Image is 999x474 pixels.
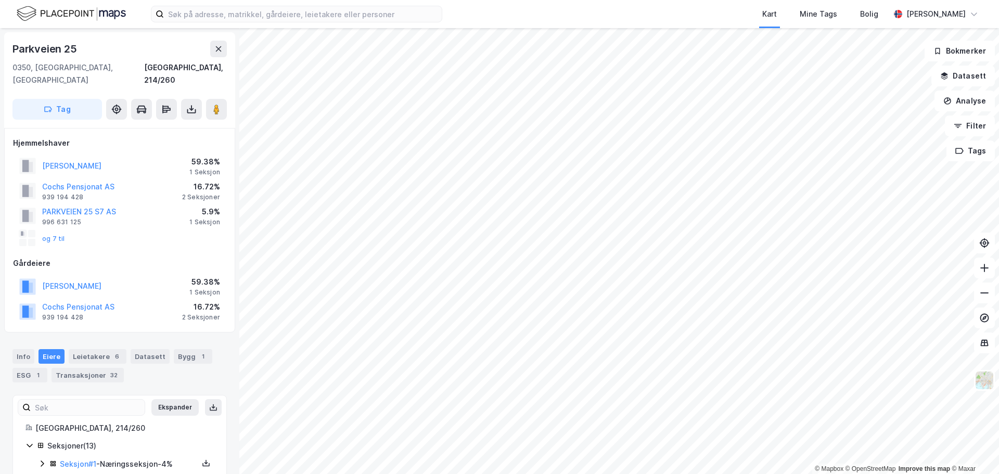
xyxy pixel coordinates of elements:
div: Kart [762,8,777,20]
button: Tags [946,140,995,161]
div: 2 Seksjoner [182,313,220,322]
a: Improve this map [899,465,950,472]
div: ESG [12,368,47,382]
iframe: Chat Widget [947,424,999,474]
div: 59.38% [189,156,220,168]
button: Filter [945,116,995,136]
div: 5.9% [189,206,220,218]
div: Leietakere [69,349,126,364]
div: 1 Seksjon [189,168,220,176]
div: 1 Seksjon [189,218,220,226]
div: 16.72% [182,181,220,193]
div: Seksjoner ( 13 ) [47,440,214,452]
a: Seksjon#1 [60,459,96,468]
button: Tag [12,99,102,120]
button: Datasett [931,66,995,86]
div: [GEOGRAPHIC_DATA], 214/260 [144,61,227,86]
a: OpenStreetMap [846,465,896,472]
div: 1 Seksjon [189,288,220,297]
button: Ekspander [151,399,199,416]
a: Mapbox [815,465,843,472]
button: Bokmerker [925,41,995,61]
div: Info [12,349,34,364]
input: Søk på adresse, matrikkel, gårdeiere, leietakere eller personer [164,6,442,22]
div: Datasett [131,349,170,364]
div: Eiere [39,349,65,364]
div: 1 [33,370,43,380]
div: [GEOGRAPHIC_DATA], 214/260 [35,422,214,434]
button: Analyse [934,91,995,111]
div: [PERSON_NAME] [906,8,966,20]
div: Transaksjoner [52,368,124,382]
div: 939 194 428 [42,313,83,322]
div: Bygg [174,349,212,364]
div: 1 [198,351,208,362]
div: 32 [108,370,120,380]
div: 6 [112,351,122,362]
div: 59.38% [189,276,220,288]
img: Z [975,370,994,390]
input: Søk [31,400,145,415]
div: 16.72% [182,301,220,313]
div: - Næringsseksjon - 4% [60,458,198,470]
div: Bolig [860,8,878,20]
div: Mine Tags [800,8,837,20]
div: Hjemmelshaver [13,137,226,149]
div: 2 Seksjoner [182,193,220,201]
div: 0350, [GEOGRAPHIC_DATA], [GEOGRAPHIC_DATA] [12,61,144,86]
div: Gårdeiere [13,257,226,270]
div: 996 631 125 [42,218,81,226]
img: logo.f888ab2527a4732fd821a326f86c7f29.svg [17,5,126,23]
div: Parkveien 25 [12,41,79,57]
div: Kontrollprogram for chat [947,424,999,474]
div: 939 194 428 [42,193,83,201]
